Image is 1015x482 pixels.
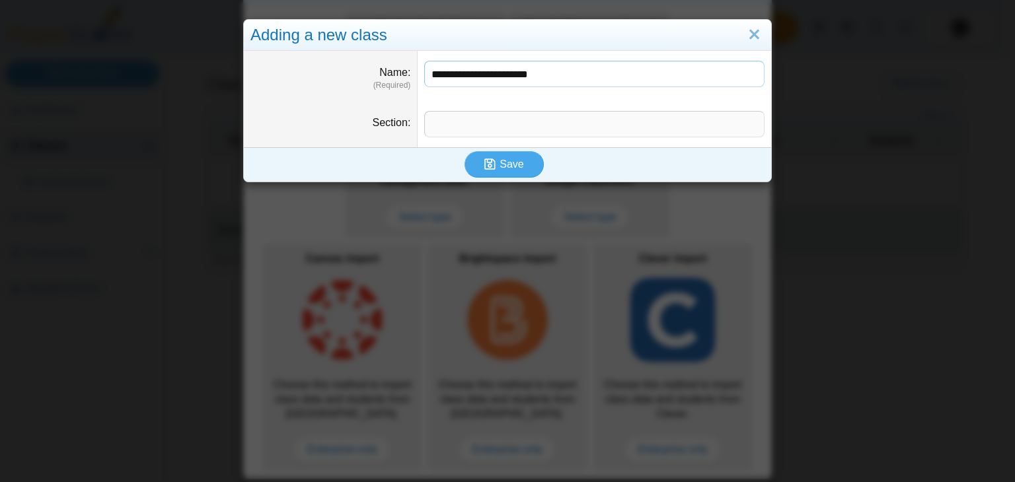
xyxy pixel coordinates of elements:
[250,80,410,91] dfn: (Required)
[465,151,544,178] button: Save
[244,20,771,51] div: Adding a new class
[744,24,765,46] a: Close
[373,117,411,128] label: Section
[379,67,410,78] label: Name
[500,158,523,170] span: Save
